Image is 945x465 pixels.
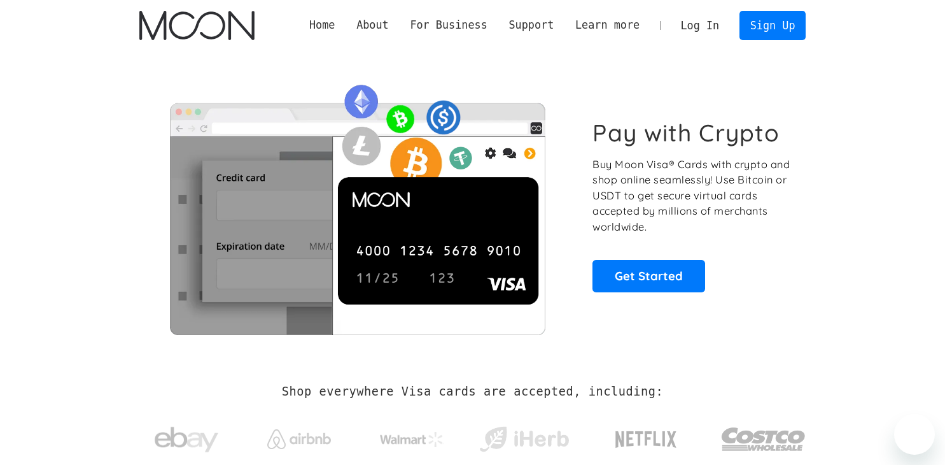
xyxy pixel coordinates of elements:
div: Support [508,17,554,33]
a: Get Started [592,260,705,292]
img: Costco [721,415,806,463]
img: Moon Logo [139,11,255,40]
a: home [139,11,255,40]
div: Learn more [564,17,650,33]
a: Walmart [364,419,459,454]
a: iHerb [477,410,571,462]
img: Netflix [614,424,678,455]
h1: Pay with Crypto [592,118,780,147]
div: For Business [410,17,487,33]
div: Support [498,17,564,33]
a: Log In [670,11,730,39]
img: Airbnb [267,429,331,449]
img: Moon Cards let you spend your crypto anywhere Visa is accepted. [139,76,575,334]
h2: Shop everywhere Visa cards are accepted, including: [282,385,663,399]
iframe: Button to launch messaging window [894,414,935,455]
a: Home [298,17,346,33]
img: iHerb [477,423,571,456]
a: Sign Up [739,11,806,39]
img: ebay [155,420,218,460]
div: About [356,17,389,33]
a: Netflix [589,411,703,462]
img: Walmart [380,432,444,447]
div: About [346,17,399,33]
div: For Business [400,17,498,33]
p: Buy Moon Visa® Cards with crypto and shop online seamlessly! Use Bitcoin or USDT to get secure vi... [592,157,792,235]
a: Airbnb [251,417,346,455]
div: Learn more [575,17,640,33]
